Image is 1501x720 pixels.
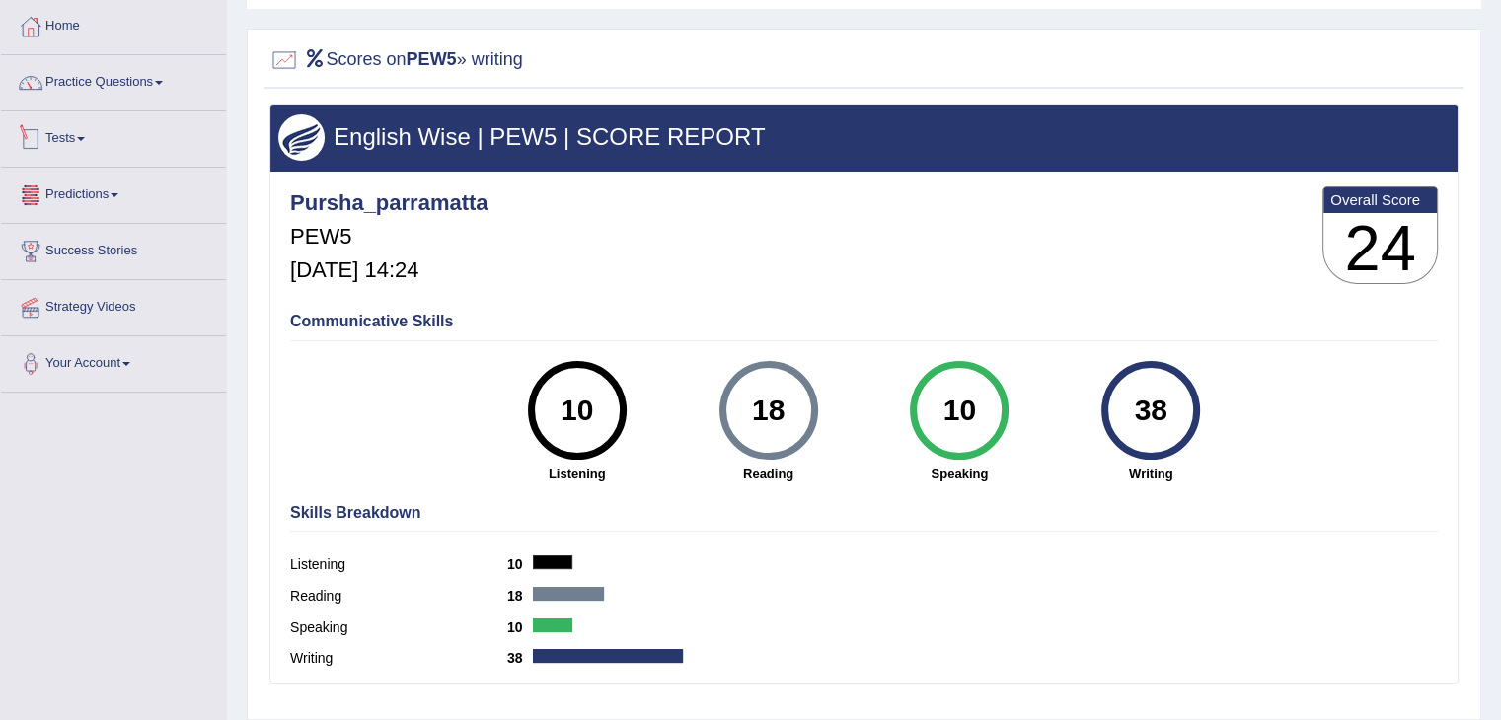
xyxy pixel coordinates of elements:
[1323,213,1437,284] h3: 24
[507,650,533,666] b: 38
[507,619,533,635] b: 10
[1115,369,1187,452] div: 38
[507,588,533,604] b: 18
[683,465,855,483] strong: Reading
[269,45,523,75] h2: Scores on » writing
[278,114,325,161] img: wings.png
[732,369,804,452] div: 18
[873,465,1045,483] strong: Speaking
[1,111,226,161] a: Tests
[290,191,488,215] h4: Pursha_parramatta
[491,465,663,483] strong: Listening
[278,124,1450,150] h3: English Wise | PEW5 | SCORE REPORT
[507,556,533,572] b: 10
[1065,465,1237,483] strong: Writing
[541,369,613,452] div: 10
[290,554,507,575] label: Listening
[1,280,226,329] a: Strategy Videos
[290,313,1438,330] h4: Communicative Skills
[1330,191,1430,208] b: Overall Score
[290,617,507,638] label: Speaking
[924,369,996,452] div: 10
[290,504,1438,522] h4: Skills Breakdown
[1,168,226,217] a: Predictions
[290,258,488,282] h5: [DATE] 14:24
[1,55,226,105] a: Practice Questions
[407,49,457,69] b: PEW5
[290,225,488,249] h5: PEW5
[290,648,507,669] label: Writing
[290,586,507,607] label: Reading
[1,224,226,273] a: Success Stories
[1,336,226,386] a: Your Account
